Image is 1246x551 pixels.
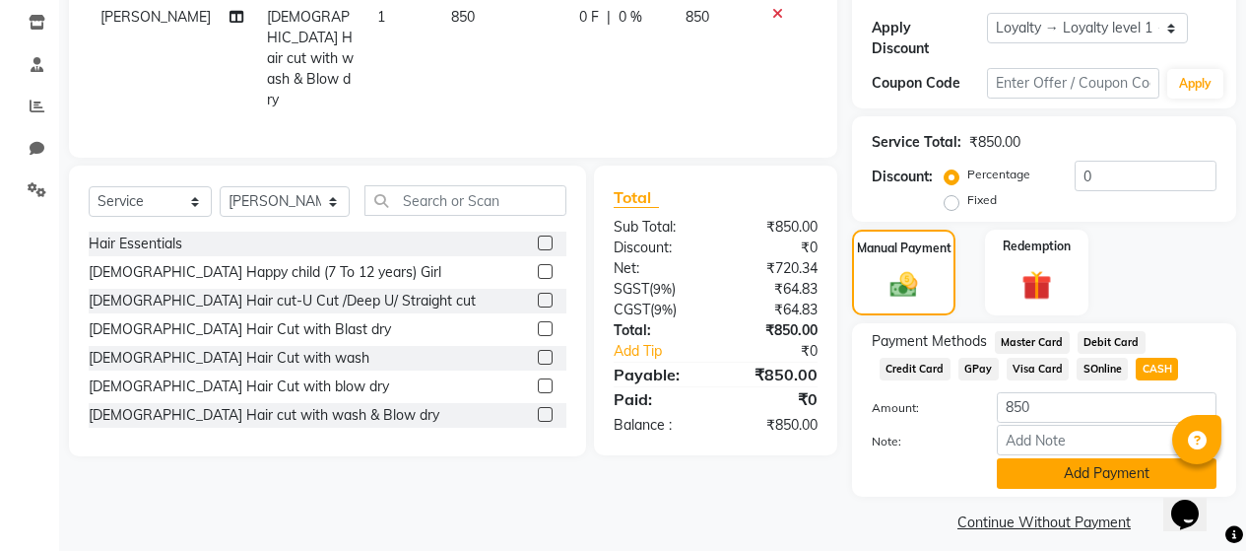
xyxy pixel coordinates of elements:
div: ₹64.83 [715,279,832,300]
div: [DEMOGRAPHIC_DATA] Hair Cut with blow dry [89,377,389,397]
div: [DEMOGRAPHIC_DATA] Hair cut with wash & Blow dry [89,405,439,426]
div: Discount: [872,167,933,187]
span: Credit Card [880,358,951,380]
div: Total: [599,320,716,341]
button: Add Payment [997,458,1216,489]
span: [PERSON_NAME] [100,8,211,26]
span: SOnline [1077,358,1128,380]
a: Add Tip [599,341,735,362]
span: CGST [614,301,650,318]
div: Sub Total: [599,217,716,238]
div: ₹850.00 [969,132,1020,153]
label: Fixed [967,191,997,209]
div: ₹720.34 [715,258,832,279]
div: Discount: [599,238,716,258]
div: ₹0 [715,238,832,258]
iframe: chat widget [1163,472,1226,531]
img: _cash.svg [882,269,927,301]
label: Manual Payment [857,240,951,257]
label: Amount: [857,399,982,417]
div: Net: [599,258,716,279]
span: 9% [654,302,673,317]
div: ₹850.00 [715,217,832,238]
div: ₹64.83 [715,300,832,320]
div: [DEMOGRAPHIC_DATA] Hair Cut with Blast dry [89,319,391,340]
span: CASH [1136,358,1178,380]
label: Percentage [967,166,1030,183]
label: Note: [857,433,982,450]
span: 850 [451,8,475,26]
div: Balance : [599,415,716,436]
div: [DEMOGRAPHIC_DATA] Hair cut-U Cut /Deep U/ Straight cut [89,291,476,311]
span: Visa Card [1007,358,1070,380]
input: Enter Offer / Coupon Code [987,68,1159,99]
span: Debit Card [1078,331,1146,354]
div: Coupon Code [872,73,987,94]
div: Service Total: [872,132,961,153]
input: Amount [997,392,1216,423]
span: 9% [653,281,672,297]
div: ₹0 [715,387,832,411]
label: Redemption [1003,238,1071,255]
div: Apply Discount [872,18,987,59]
div: ₹850.00 [715,415,832,436]
input: Search or Scan [364,185,566,216]
span: Payment Methods [872,331,987,352]
button: Apply [1167,69,1223,99]
span: Master Card [995,331,1070,354]
div: Payable: [599,363,716,386]
img: _gift.svg [1013,267,1061,304]
div: ₹0 [735,341,832,362]
span: [DEMOGRAPHIC_DATA] Hair cut with wash & Blow dry [267,8,354,108]
div: ₹850.00 [715,320,832,341]
span: 0 % [619,7,642,28]
div: [DEMOGRAPHIC_DATA] Hair Cut with wash [89,348,369,369]
div: ₹850.00 [715,363,832,386]
span: 0 F [579,7,599,28]
span: GPay [958,358,999,380]
span: 1 [377,8,385,26]
span: Total [614,187,659,208]
div: ( ) [599,279,716,300]
span: 850 [686,8,709,26]
span: | [607,7,611,28]
a: Continue Without Payment [856,513,1232,533]
div: [DEMOGRAPHIC_DATA] Happy child (7 To 12 years) Girl [89,262,441,283]
span: SGST [614,280,649,298]
div: Paid: [599,387,716,411]
div: Hair Essentials [89,234,182,254]
input: Add Note [997,425,1216,455]
div: ( ) [599,300,716,320]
